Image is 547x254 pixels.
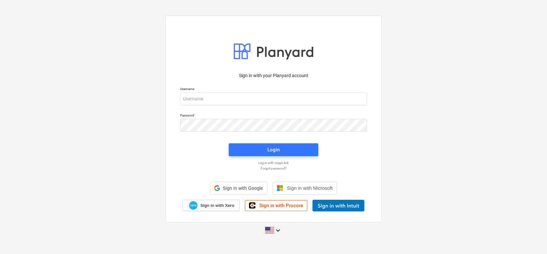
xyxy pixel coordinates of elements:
span: Sign in with Microsoft [287,185,333,191]
p: Username [180,87,367,92]
a: Sign in with Procore [245,200,307,211]
button: Login [229,143,318,156]
div: Login [267,146,280,154]
span: Sign in with Google [223,186,263,191]
span: Sign in with Procore [259,203,303,208]
i: keyboard_arrow_down [274,227,282,234]
p: Password [180,113,367,119]
img: Microsoft logo [277,185,283,191]
span: Sign in with Xero [200,203,234,208]
div: Sign in with Google [210,182,267,195]
p: Sign in with your Planyard account [180,72,367,79]
img: Xero logo [189,201,197,210]
a: Log in with magic link [177,161,370,165]
a: Forgot password? [177,166,370,170]
input: Username [180,93,367,106]
a: Sign in with Xero [183,200,240,211]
